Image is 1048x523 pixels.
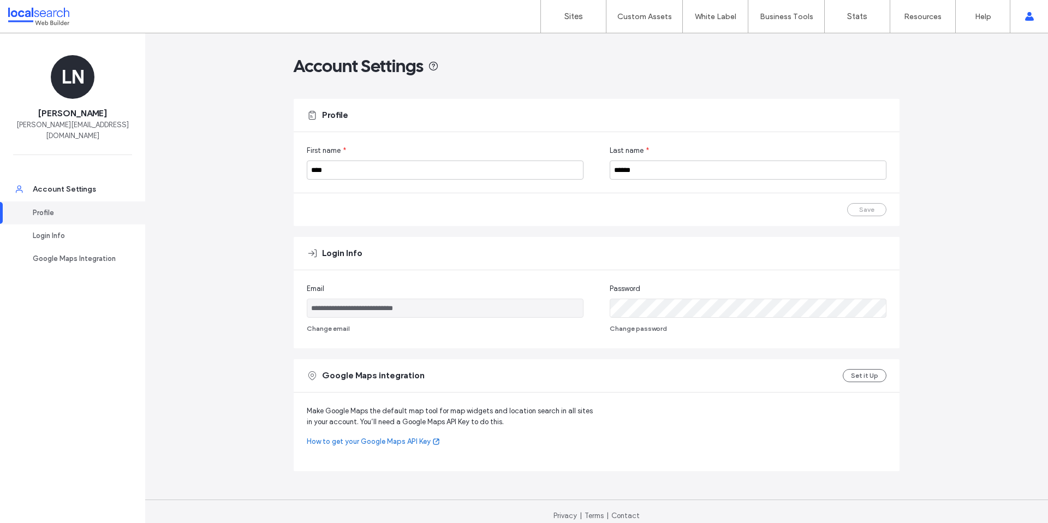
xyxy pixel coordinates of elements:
label: Resources [904,12,942,21]
span: [PERSON_NAME][EMAIL_ADDRESS][DOMAIN_NAME] [13,120,132,141]
span: | [580,512,582,520]
div: Login Info [33,230,122,241]
span: First name [307,145,341,156]
span: Login Info [322,247,362,259]
span: Account Settings [294,55,424,77]
input: Last name [610,161,886,180]
a: How to get your Google Maps API Key [307,436,597,447]
div: Google Maps Integration [33,253,122,264]
a: Terms [585,512,604,520]
input: First name [307,161,583,180]
label: Sites [564,11,583,21]
label: Help [975,12,991,21]
a: Contact [611,512,640,520]
label: Business Tools [760,12,813,21]
button: Change password [610,322,667,335]
span: Password [610,283,640,294]
input: Email [307,299,583,318]
label: Custom Assets [617,12,672,21]
div: Profile [33,207,122,218]
button: Set it Up [843,369,886,382]
label: White Label [695,12,736,21]
label: Stats [847,11,867,21]
span: Last name [610,145,644,156]
span: Help [25,8,47,17]
span: [PERSON_NAME] [38,108,107,120]
span: Profile [322,109,348,121]
button: Change email [307,322,350,335]
input: Password [610,299,886,318]
div: LN [51,55,94,99]
a: Privacy [553,512,577,520]
span: Email [307,283,324,294]
span: Make Google Maps the default map tool for map widgets and location search in all sites in your ac... [307,406,597,427]
span: | [606,512,609,520]
span: Google Maps integration [322,370,425,382]
div: Account Settings [33,184,122,195]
